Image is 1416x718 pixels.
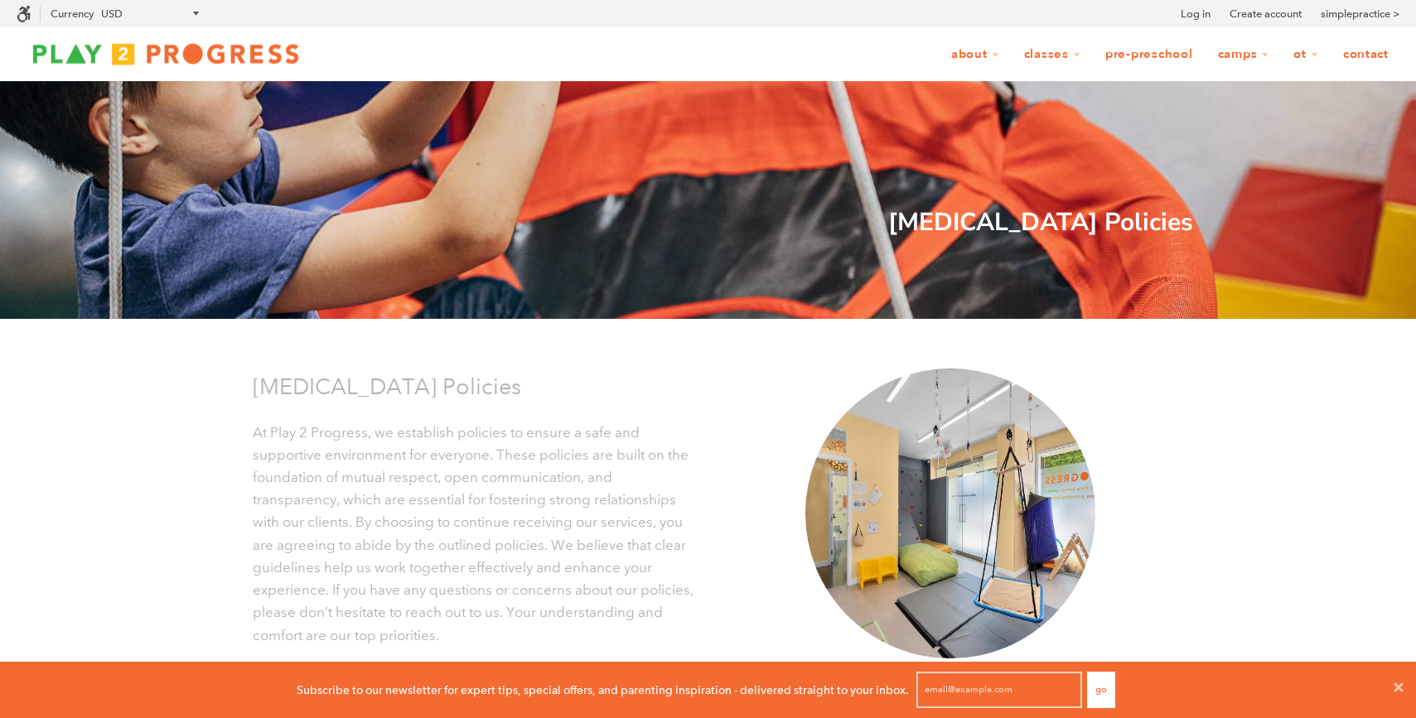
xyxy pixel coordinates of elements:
[940,39,1010,70] a: About
[253,422,696,647] p: At Play 2 Progress, we establish policies to ensure a safe and supportive environment for everyon...
[888,205,1193,239] strong: [MEDICAL_DATA] Policies
[297,681,909,699] p: Subscribe to our newsletter for expert tips, special offers, and parenting inspiration - delivere...
[916,672,1082,708] input: email@example.com
[1321,6,1399,22] a: simplepractice >
[17,37,315,70] img: Play2Progress logo
[51,7,94,20] label: Currency
[253,369,696,404] p: [MEDICAL_DATA] Policies
[1087,672,1115,708] button: Go
[1181,6,1211,22] a: Log in
[1230,6,1302,22] a: Create account
[1283,39,1329,70] a: OT
[1013,39,1091,70] a: Classes
[1207,39,1280,70] a: Camps
[1332,39,1399,70] a: Contact
[1095,39,1204,70] a: Pre-Preschool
